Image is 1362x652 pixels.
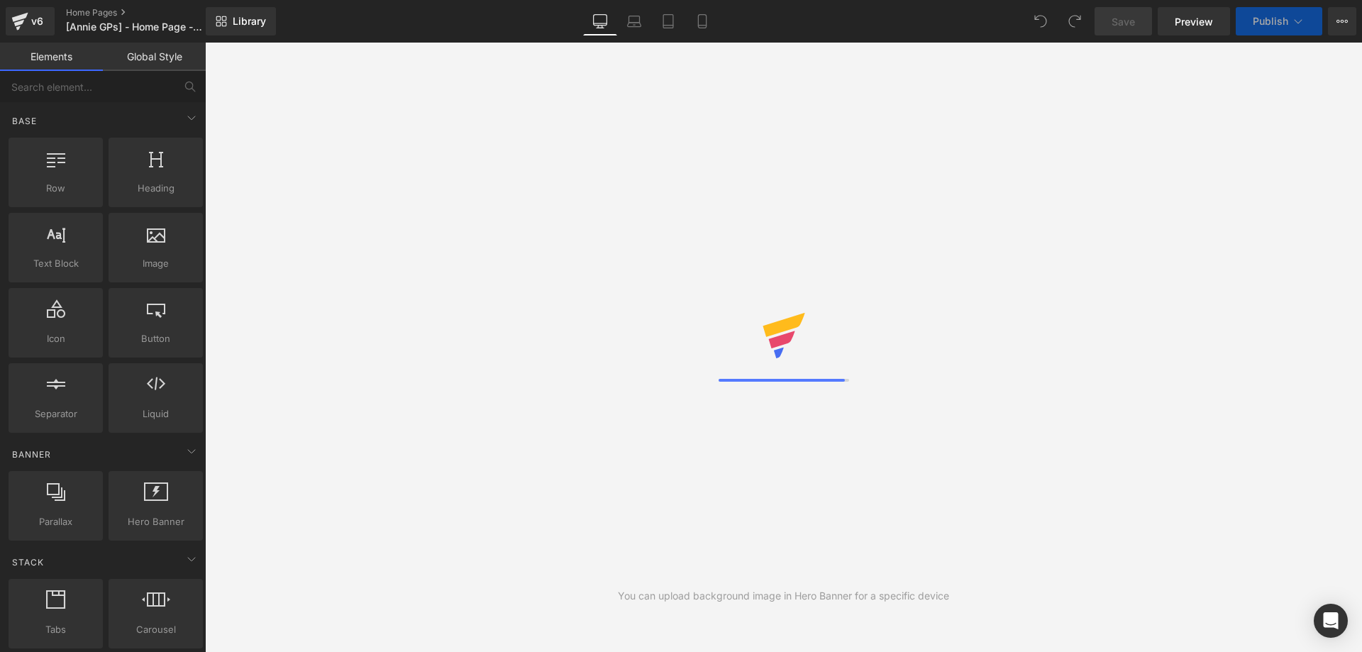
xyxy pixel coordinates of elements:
button: More [1328,7,1356,35]
a: Preview [1158,7,1230,35]
button: Publish [1236,7,1322,35]
a: New Library [206,7,276,35]
div: v6 [28,12,46,31]
a: Desktop [583,7,617,35]
span: Text Block [13,256,99,271]
span: Hero Banner [113,514,199,529]
span: Button [113,331,199,346]
div: Open Intercom Messenger [1314,604,1348,638]
span: Preview [1175,14,1213,29]
button: Undo [1026,7,1055,35]
span: Icon [13,331,99,346]
span: Heading [113,181,199,196]
span: Library [233,15,266,28]
span: Tabs [13,622,99,637]
span: [Annie GPs] - Home Page - [DATE] 23:02:03 [66,21,202,33]
a: Tablet [651,7,685,35]
span: Save [1112,14,1135,29]
span: Row [13,181,99,196]
a: Mobile [685,7,719,35]
a: Home Pages [66,7,229,18]
span: Publish [1253,16,1288,27]
a: Global Style [103,43,206,71]
span: Separator [13,407,99,421]
span: Carousel [113,622,199,637]
div: You can upload background image in Hero Banner for a specific device [618,588,949,604]
span: Base [11,114,38,128]
span: Stack [11,556,45,569]
a: Laptop [617,7,651,35]
span: Liquid [113,407,199,421]
button: Redo [1061,7,1089,35]
span: Parallax [13,514,99,529]
span: Image [113,256,199,271]
span: Banner [11,448,52,461]
a: v6 [6,7,55,35]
